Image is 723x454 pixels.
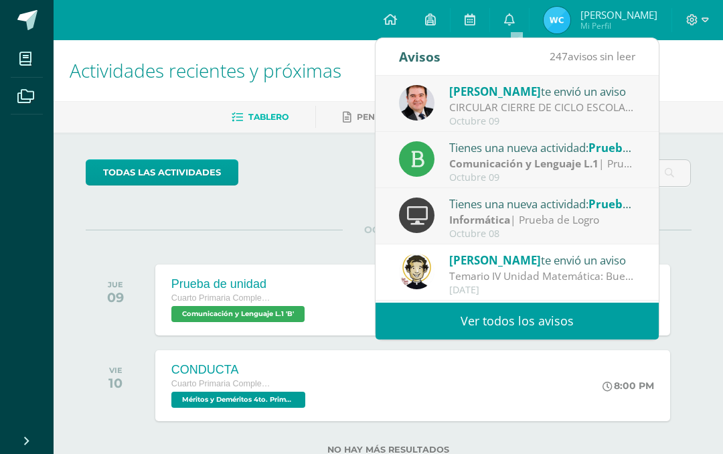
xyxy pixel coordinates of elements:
[248,112,289,122] span: Tablero
[550,49,635,64] span: avisos sin leer
[357,112,471,122] span: Pendientes de entrega
[108,366,123,375] div: VIE
[70,58,341,83] span: Actividades recientes y próximas
[171,379,272,388] span: Cuarto Primaria Complementaria
[399,85,434,121] img: 57933e79c0f622885edf5cfea874362b.png
[449,139,635,156] div: Tienes una nueva actividad:
[171,306,305,322] span: Comunicación y Lenguaje L.1 'B'
[107,280,124,289] div: JUE
[588,196,679,212] span: Prueba de Logro
[580,8,657,21] span: [PERSON_NAME]
[602,380,654,392] div: 8:00 PM
[449,228,635,240] div: Octubre 08
[550,49,568,64] span: 247
[449,84,541,99] span: [PERSON_NAME]
[449,100,635,115] div: CIRCULAR CIERRE DE CICLO ESCOLAR 2025: Buenas tardes estimados Padres y Madres de familia: Es un ...
[449,212,635,228] div: | Prueba de Logro
[376,303,659,339] a: Ver todos los avisos
[449,156,598,171] strong: Comunicación y Lenguaje L.1
[171,293,272,303] span: Cuarto Primaria Complementaria
[399,38,440,75] div: Avisos
[449,251,635,269] div: te envió un aviso
[343,224,434,236] span: OCTUBRE
[449,269,635,284] div: Temario IV Unidad Matemática: Buena noche, se adjunta temario de matemática de IV Unidad
[588,140,688,155] span: Prueba de unidad
[449,252,541,268] span: [PERSON_NAME]
[449,212,510,227] strong: Informática
[108,375,123,391] div: 10
[449,172,635,183] div: Octubre 09
[449,195,635,212] div: Tienes una nueva actividad:
[580,20,657,31] span: Mi Perfil
[544,7,570,33] img: 8feb228ef6ff7f033890fb9da69e2633.png
[449,116,635,127] div: Octubre 09
[449,285,635,296] div: [DATE]
[232,106,289,128] a: Tablero
[86,159,238,185] a: todas las Actividades
[343,106,471,128] a: Pendientes de entrega
[107,289,124,305] div: 09
[449,156,635,171] div: | Prueba de Logro
[399,254,434,289] img: 4bd1cb2f26ef773666a99eb75019340a.png
[449,82,635,100] div: te envió un aviso
[171,277,308,291] div: Prueba de unidad
[171,363,309,377] div: CONDUCTA
[171,392,305,408] span: Méritos y Deméritos 4to. Primaria ¨B¨ 'B'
